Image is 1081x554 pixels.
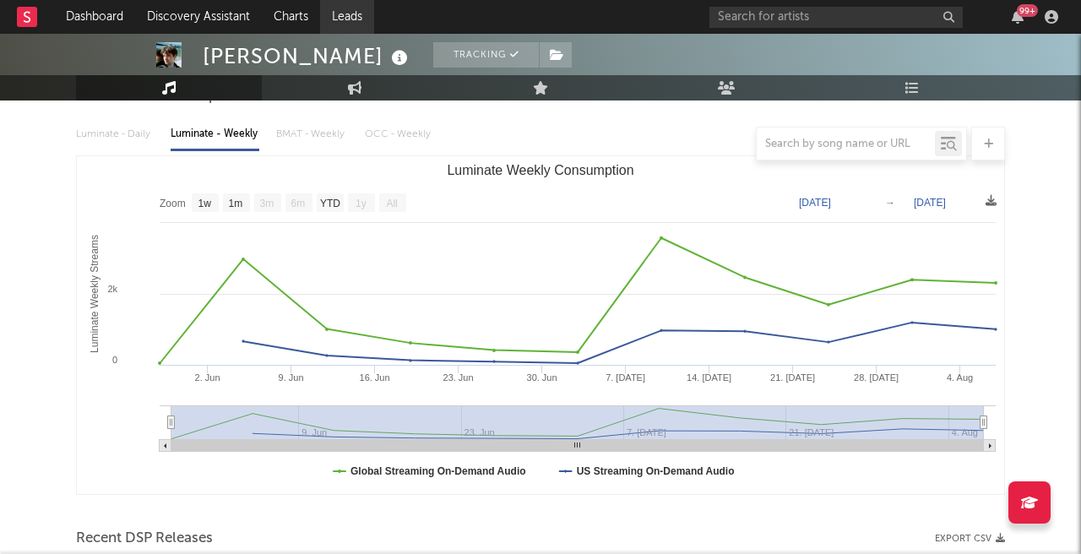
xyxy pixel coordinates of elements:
[606,372,645,383] text: 7. [DATE]
[279,372,304,383] text: 9. Jun
[914,197,946,209] text: [DATE]
[709,7,963,28] input: Search for artists
[112,355,117,365] text: 0
[229,198,243,209] text: 1m
[687,372,731,383] text: 14. [DATE]
[77,156,1004,494] svg: Luminate Weekly Consumption
[447,163,633,177] text: Luminate Weekly Consumption
[443,372,474,383] text: 23. Jun
[947,372,973,383] text: 4. Aug
[527,372,557,383] text: 30. Jun
[260,198,274,209] text: 3m
[799,197,831,209] text: [DATE]
[160,198,186,209] text: Zoom
[433,42,539,68] button: Tracking
[195,372,220,383] text: 2. Jun
[76,529,213,549] span: Recent DSP Releases
[770,372,815,383] text: 21. [DATE]
[350,465,526,477] text: Global Streaming On-Demand Audio
[885,197,895,209] text: →
[291,198,306,209] text: 6m
[171,120,259,149] div: Luminate - Weekly
[107,284,117,294] text: 2k
[89,235,100,353] text: Luminate Weekly Streams
[1017,4,1038,17] div: 99 +
[577,465,735,477] text: US Streaming On-Demand Audio
[757,138,935,151] input: Search by song name or URL
[1012,10,1024,24] button: 99+
[320,198,340,209] text: YTD
[203,42,412,70] div: [PERSON_NAME]
[935,534,1005,544] button: Export CSV
[198,198,212,209] text: 1w
[360,372,390,383] text: 16. Jun
[386,198,397,209] text: All
[356,198,367,209] text: 1y
[854,372,899,383] text: 28. [DATE]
